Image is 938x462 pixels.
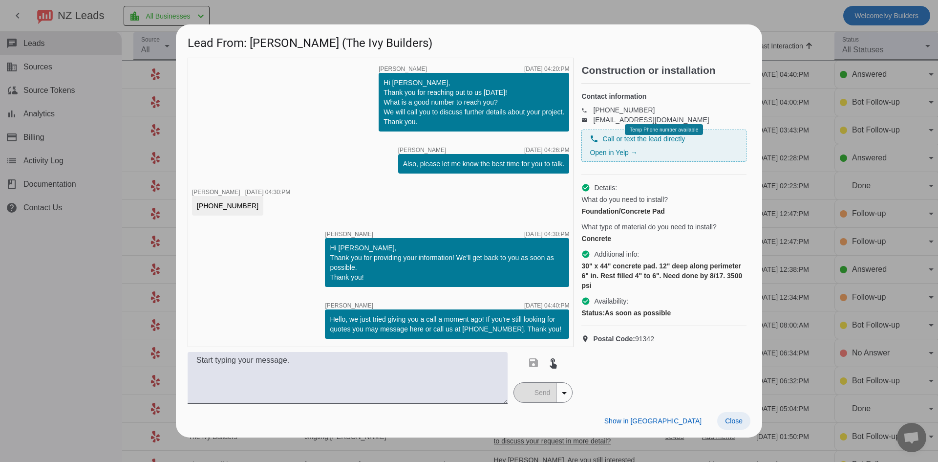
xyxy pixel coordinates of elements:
[330,314,564,334] div: Hello, we just tried giving you a call a moment ago! If you're still looking for quotes you may m...
[581,335,593,343] mat-icon: location_on
[524,231,569,237] div: [DATE] 04:30:PM
[581,183,590,192] mat-icon: check_circle
[176,24,762,57] h1: Lead From: [PERSON_NAME] (The Ivy Builders)
[384,78,564,127] div: Hi [PERSON_NAME], Thank you for reaching out to us [DATE]! What is a good number to reach you? We...
[594,183,617,193] span: Details:
[581,91,746,101] h4: Contact information
[330,243,564,282] div: Hi [PERSON_NAME], Thank you for providing your information! We'll get back to you as soon as poss...
[590,134,598,143] mat-icon: phone
[325,303,373,308] span: [PERSON_NAME]
[590,149,637,156] a: Open in Yelp →
[524,303,569,308] div: [DATE] 04:40:PM
[602,134,685,144] span: Call or text the lead directly
[597,412,709,430] button: Show in [GEOGRAPHIC_DATA]
[581,195,668,204] span: What do you need to install?
[581,234,746,243] div: Concrete
[379,66,427,72] span: [PERSON_NAME]
[581,297,590,306] mat-icon: check_circle
[547,357,559,369] mat-icon: touch_app
[245,189,290,195] div: [DATE] 04:30:PM
[581,117,593,122] mat-icon: email
[717,412,750,430] button: Close
[604,417,702,425] span: Show in [GEOGRAPHIC_DATA]
[593,335,635,343] strong: Postal Code:
[197,201,258,211] div: [PHONE_NUMBER]
[325,231,373,237] span: [PERSON_NAME]
[725,417,743,425] span: Close
[581,222,716,232] span: What type of material do you need to install?
[630,127,698,132] span: Temp Phone number available
[581,309,604,317] strong: Status:
[593,116,709,124] a: [EMAIL_ADDRESS][DOMAIN_NAME]
[581,66,750,75] h2: Construction or installation
[581,206,746,216] div: Foundation/Concrete Pad
[594,249,639,259] span: Additional info:
[524,66,569,72] div: [DATE] 04:20:PM
[581,308,746,318] div: As soon as possible
[594,296,628,306] span: Availability:
[398,147,447,153] span: [PERSON_NAME]
[593,334,654,344] span: 91342
[581,108,593,112] mat-icon: phone
[192,189,240,196] span: [PERSON_NAME]
[403,159,565,169] div: Also, please let me know the best time for you to talk.​
[558,387,570,399] mat-icon: arrow_drop_down
[581,250,590,259] mat-icon: check_circle
[593,106,655,114] a: [PHONE_NUMBER]
[581,261,746,290] div: 30" x 44" concrete pad. 12" deep along perimeter 6" in. Rest filled 4" to 6". Need done by 8/17. ...
[524,147,569,153] div: [DATE] 04:26:PM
